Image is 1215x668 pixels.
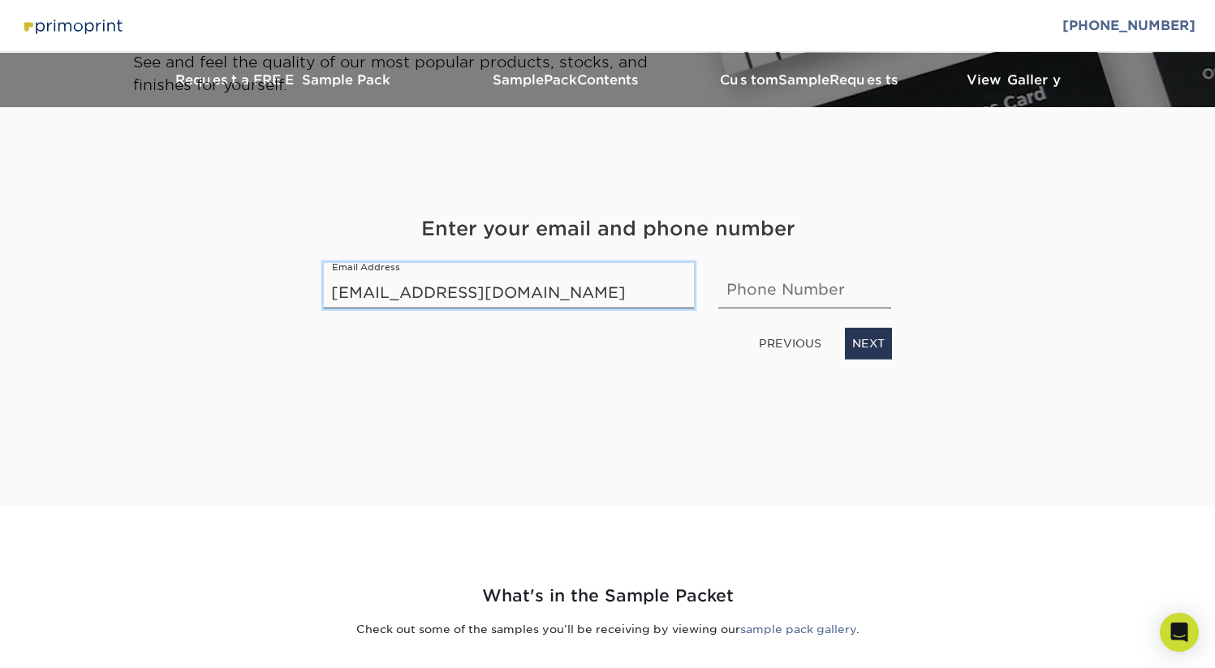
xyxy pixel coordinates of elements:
[845,328,892,359] a: NEXT
[133,621,1083,637] p: Check out some of the samples you’ll be receiving by viewing our .
[324,214,892,243] h4: Enter your email and phone number
[133,584,1083,609] h2: What's in the Sample Packet
[933,72,1095,88] h3: View Gallery
[133,51,689,96] p: See and feel the quality of our most popular products, stocks, and finishes for yourself.
[19,15,125,37] img: Primoprint
[933,53,1095,107] a: View Gallery
[778,72,829,88] span: Sample
[752,330,828,356] a: PREVIOUS
[1160,613,1199,652] div: Open Intercom Messenger
[740,623,856,636] a: sample pack gallery
[689,72,933,88] h3: Custom Requests
[121,72,446,88] h3: Request a FREE Sample Pack
[689,53,933,107] a: CustomSampleRequests
[121,53,446,107] a: Request a FREE Sample Pack
[1062,18,1196,33] a: [PHONE_NUMBER]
